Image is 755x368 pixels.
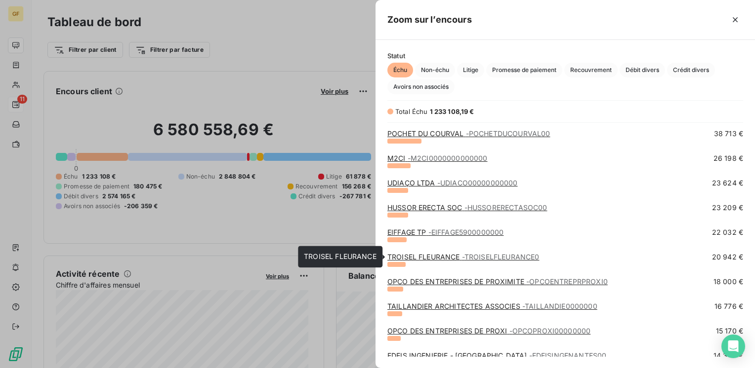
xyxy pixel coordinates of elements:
[408,154,488,162] span: - M2CI0000000000000
[714,129,743,139] span: 38 713 €
[713,153,743,163] span: 26 198 €
[714,301,743,311] span: 16 776 €
[387,351,606,360] a: EDEIS INGENIERIE - [GEOGRAPHIC_DATA]
[620,63,665,77] button: Débit divers
[462,253,540,261] span: - TROISELFLEURANCE0
[564,63,618,77] button: Recouvrement
[395,108,428,115] span: Total Échu
[712,203,743,213] span: 23 209 €
[415,63,455,77] button: Non-échu
[387,253,539,261] a: TROISEL FLEURANCE
[387,154,487,162] a: M2CI
[387,79,455,94] button: Avoirs non associés
[712,252,743,262] span: 20 942 €
[667,63,715,77] button: Crédit divers
[304,252,377,260] span: TROISEL FLEURANCE
[387,13,472,27] h5: Zoom sur l’encours
[466,129,550,138] span: - POCHETDUCOURVAL00
[522,302,597,310] span: - TAILLANDIE0000000
[387,63,413,77] button: Échu
[712,227,743,237] span: 22 032 €
[428,228,504,236] span: - EIFFAGE5900000000
[713,351,743,361] span: 14 328 €
[387,179,518,187] a: UDIAÇO LTDA
[464,203,547,212] span: - HUSSORERECTASOC00
[387,203,547,212] a: HUSSOR ERECTA SOC
[509,327,591,335] span: - OPCOPROXI00000000
[712,178,743,188] span: 23 624 €
[713,277,743,287] span: 18 000 €
[387,302,597,310] a: TAILLANDIER ARCHITECTES ASSOCIES
[716,326,743,336] span: 15 170 €
[387,277,608,286] a: OPCO DES ENTREPRISES DE PROXIMITE
[529,351,607,360] span: - EDEISINGENANTES00
[376,129,755,357] div: grid
[486,63,562,77] button: Promesse de paiement
[721,334,745,358] div: Open Intercom Messenger
[387,228,503,236] a: EIFFAGE TP
[457,63,484,77] button: Litige
[526,277,608,286] span: - OPCOENTREPRPROXI0
[430,108,474,115] span: 1 233 108,19 €
[437,179,518,187] span: - UDIACO00000000000
[387,52,743,60] span: Statut
[387,129,550,138] a: POCHET DU COURVAL
[387,327,590,335] a: OPCO DES ENTREPRISES DE PROXI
